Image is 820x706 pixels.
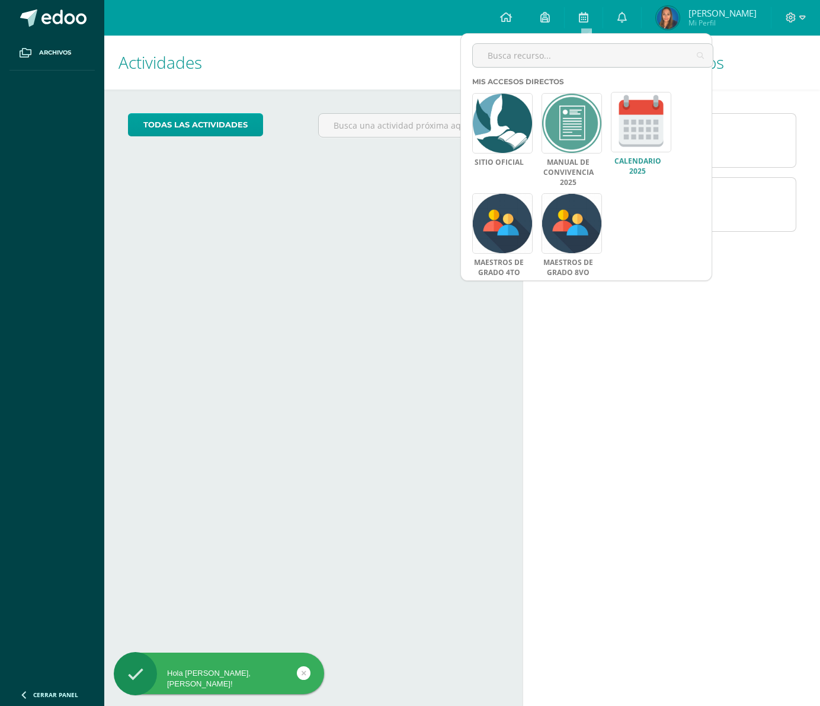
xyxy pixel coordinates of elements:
a: Maestros de Grado 4TO [472,258,526,278]
input: Busca una actividad próxima aquí... [319,114,498,137]
span: Mi Perfil [688,18,757,28]
span: Archivos [39,48,71,57]
a: Manual de Convivencia 2025 [542,158,595,187]
span: Mis accesos directos [472,77,564,86]
span: [PERSON_NAME] [688,7,757,19]
img: c98861fec1eb543e60c1b65b43af6348.png [656,6,680,30]
span: Cerrar panel [33,691,78,699]
a: todas las Actividades [128,113,263,136]
a: Calendario 2025 [611,156,664,177]
a: Sitio Oficial [472,158,526,168]
a: Archivos [9,36,95,71]
input: Busca recurso... [473,44,713,67]
h1: Actividades [118,36,508,90]
a: Maestros de Grado 8VO [542,258,595,278]
div: Hola [PERSON_NAME], [PERSON_NAME]! [114,668,324,689]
